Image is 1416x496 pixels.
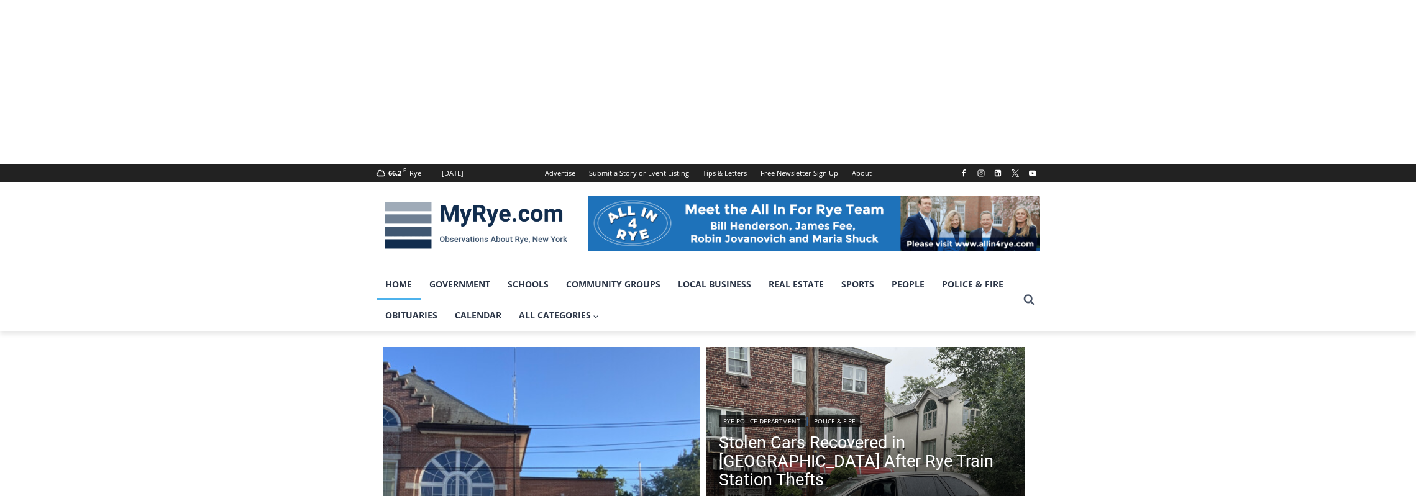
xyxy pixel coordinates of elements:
a: YouTube [1025,166,1040,181]
a: Government [421,269,499,300]
a: Calendar [446,300,510,331]
span: All Categories [519,309,600,322]
a: Local Business [669,269,760,300]
a: Tips & Letters [696,164,754,182]
span: 66.2 [388,168,401,178]
a: Stolen Cars Recovered in [GEOGRAPHIC_DATA] After Rye Train Station Thefts [719,433,1012,489]
img: All in for Rye [588,196,1040,251]
a: Sports [833,269,883,300]
span: F [403,166,406,173]
a: Obituaries [377,300,446,331]
div: | [719,412,1012,427]
a: X [1008,166,1023,181]
div: [DATE] [442,168,464,179]
a: Submit a Story or Event Listing [582,164,696,182]
a: People [883,269,933,300]
a: Advertise [538,164,582,182]
a: Linkedin [990,166,1005,181]
img: MyRye.com [377,193,575,258]
a: Instagram [974,166,989,181]
nav: Primary Navigation [377,269,1018,331]
a: Free Newsletter Sign Up [754,164,845,182]
a: Real Estate [760,269,833,300]
a: Community Groups [557,269,669,300]
nav: Secondary Navigation [538,164,879,182]
a: Police & Fire [810,415,860,427]
a: About [845,164,879,182]
a: Schools [499,269,557,300]
a: Facebook [956,166,971,181]
div: Rye [409,168,421,179]
a: Police & Fire [933,269,1012,300]
a: All Categories [510,300,608,331]
button: View Search Form [1018,289,1040,311]
a: Rye Police Department [719,415,805,427]
a: Home [377,269,421,300]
